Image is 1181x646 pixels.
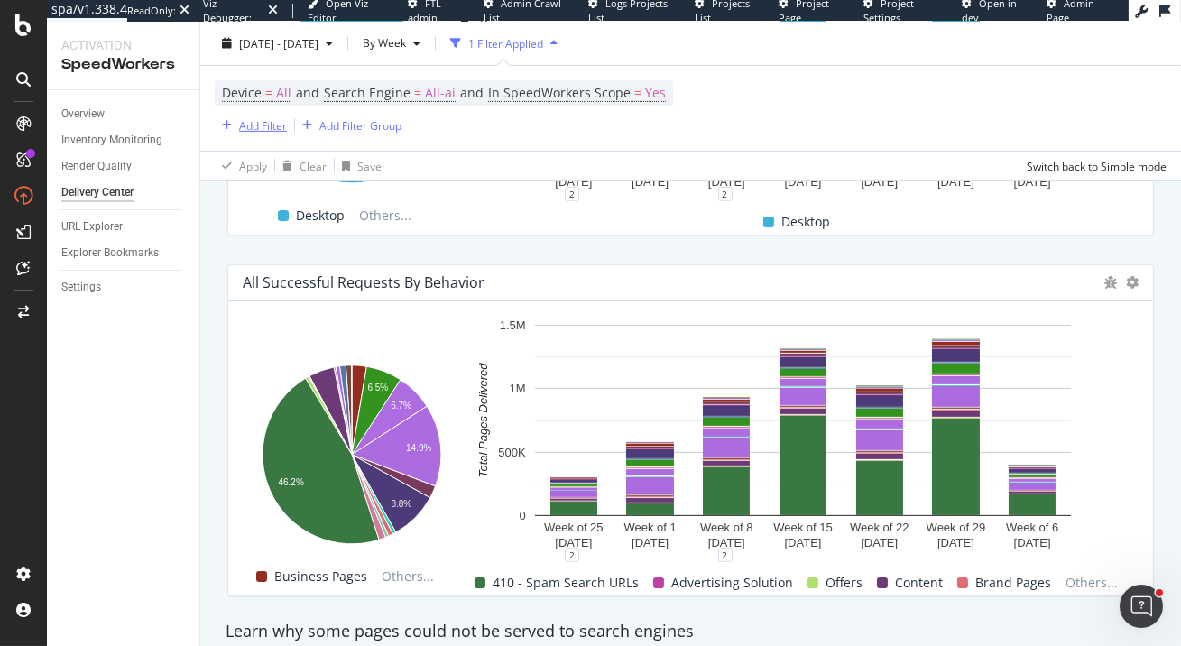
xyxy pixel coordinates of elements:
[975,572,1051,594] span: Brand Pages
[520,509,526,522] text: 0
[217,620,1165,643] div: Learn why some pages could not be served to search engines
[671,572,793,594] span: Advertising Solution
[276,80,291,106] span: All
[61,105,187,124] a: Overview
[61,244,159,263] div: Explorer Bookmarks
[861,536,898,549] text: [DATE]
[1014,175,1051,189] text: [DATE]
[488,84,631,101] span: In SpeedWorkers Scope
[215,152,267,180] button: Apply
[1006,521,1058,534] text: Week of 6
[499,445,527,458] text: 500K
[406,442,431,452] text: 14.9%
[1120,585,1163,628] iframe: Intercom live chat
[61,183,134,202] div: Delivery Center
[556,175,593,189] text: [DATE]
[61,131,162,150] div: Inventory Monitoring
[937,175,974,189] text: [DATE]
[718,187,733,201] div: 2
[319,117,401,133] div: Add Filter Group
[324,84,411,101] span: Search Engine
[850,521,909,534] text: Week of 22
[708,175,745,189] text: [DATE]
[61,157,187,176] a: Render Quality
[61,217,123,236] div: URL Explorer
[556,536,593,549] text: [DATE]
[895,572,943,594] span: Content
[391,401,411,411] text: 6.7%
[700,521,752,534] text: Week of 8
[785,175,822,189] text: [DATE]
[937,536,974,549] text: [DATE]
[632,175,669,189] text: [DATE]
[1020,152,1167,180] button: Switch back to Simple mode
[391,498,411,508] text: 8.8%
[1058,572,1125,594] span: Others...
[425,80,456,106] span: All-ai
[243,273,484,291] div: All Successful Requests by Behavior
[367,383,388,392] text: 6.5%
[826,572,863,594] span: Offers
[127,4,176,18] div: ReadOnly:
[781,211,830,233] span: Desktop
[355,35,406,51] span: By Week
[634,84,641,101] span: =
[61,157,132,176] div: Render Quality
[296,84,319,101] span: and
[493,572,639,594] span: 410 - Spam Search URLs
[544,521,604,534] text: Week of 25
[785,536,822,549] text: [DATE]
[510,382,526,395] text: 1M
[773,521,833,534] text: Week of 15
[477,363,491,477] text: Total Pages Delivered
[295,115,401,136] button: Add Filter Group
[61,244,187,263] a: Explorer Bookmarks
[222,84,262,101] span: Device
[1104,276,1117,289] div: bug
[565,548,579,562] div: 2
[61,54,185,75] div: SpeedWorkers
[708,536,745,549] text: [DATE]
[61,105,105,124] div: Overview
[352,205,419,226] span: Others...
[632,536,669,549] text: [DATE]
[278,477,303,487] text: 46.2%
[296,205,345,226] span: Desktop
[215,115,287,136] button: Add Filter
[239,35,318,51] span: [DATE] - [DATE]
[624,521,677,534] text: Week of 1
[357,158,382,173] div: Save
[239,117,287,133] div: Add Filter
[1027,158,1167,173] div: Switch back to Simple mode
[61,278,187,297] a: Settings
[215,29,340,58] button: [DATE] - [DATE]
[500,318,526,332] text: 1.5M
[274,566,367,587] span: Business Pages
[414,84,421,101] span: =
[265,84,272,101] span: =
[861,175,898,189] text: [DATE]
[468,316,1139,555] svg: A chart.
[468,35,543,51] div: 1 Filter Applied
[927,521,986,534] text: Week of 29
[443,29,565,58] button: 1 Filter Applied
[1014,536,1051,549] text: [DATE]
[335,152,382,180] button: Save
[61,131,187,150] a: Inventory Monitoring
[645,80,666,106] span: Yes
[718,548,733,562] div: 2
[61,278,101,297] div: Settings
[61,36,185,54] div: Activation
[374,566,441,587] span: Others...
[243,356,461,555] svg: A chart.
[565,187,579,201] div: 2
[61,183,187,202] a: Delivery Center
[239,158,267,173] div: Apply
[355,29,428,58] button: By Week
[61,217,187,236] a: URL Explorer
[275,152,327,180] button: Clear
[460,84,484,101] span: and
[300,158,327,173] div: Clear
